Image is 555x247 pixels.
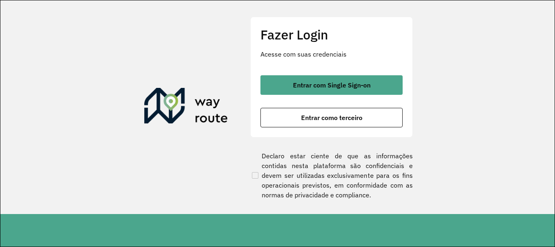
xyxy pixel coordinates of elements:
h2: Fazer Login [260,27,403,42]
span: Entrar como terceiro [301,114,362,121]
span: Entrar com Single Sign-on [293,82,371,88]
img: Roteirizador AmbevTech [144,88,228,127]
button: button [260,108,403,127]
button: button [260,75,403,95]
p: Acesse com suas credenciais [260,49,403,59]
label: Declaro estar ciente de que as informações contidas nesta plataforma são confidenciais e devem se... [250,151,413,200]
